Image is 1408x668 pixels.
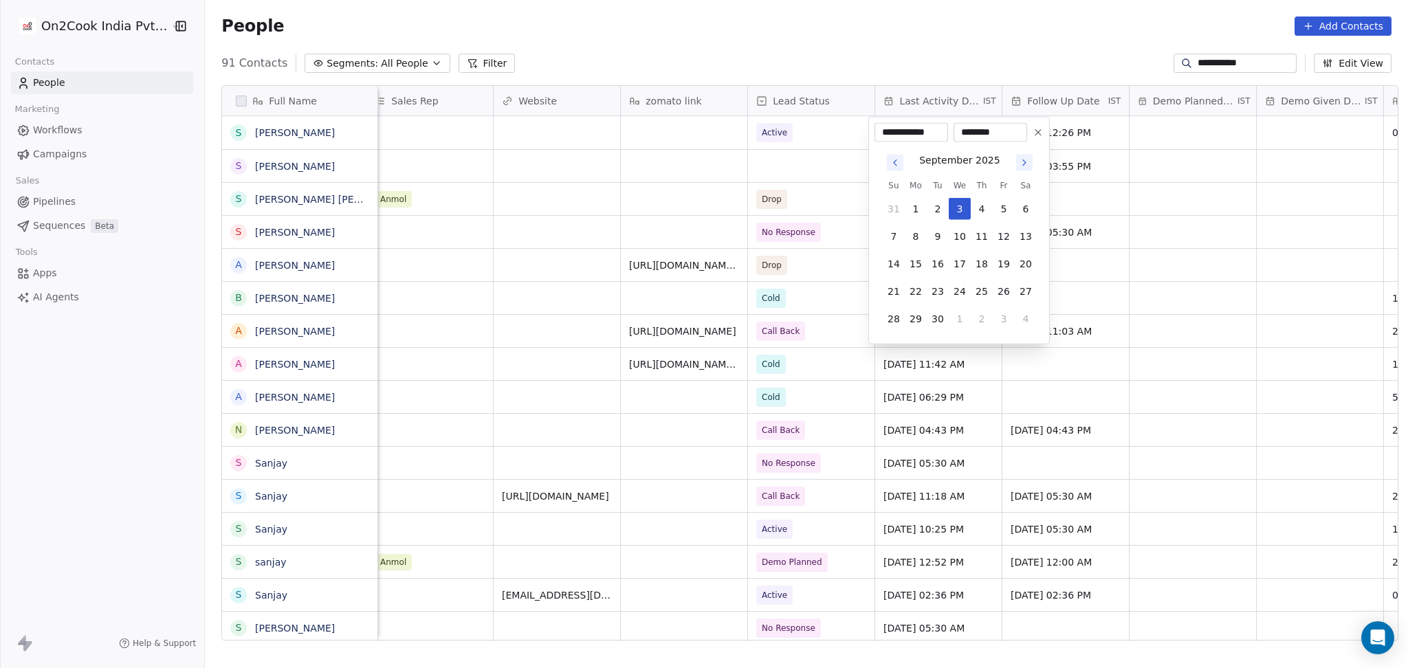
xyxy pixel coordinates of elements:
[993,179,1015,192] th: Friday
[1015,153,1034,172] button: Go to next month
[949,280,971,302] button: 24
[883,179,905,192] th: Sunday
[949,179,971,192] th: Wednesday
[1015,179,1037,192] th: Saturday
[949,308,971,330] button: 1
[1015,308,1037,330] button: 4
[1015,198,1037,220] button: 6
[1015,225,1037,247] button: 13
[971,198,993,220] button: 4
[971,179,993,192] th: Thursday
[927,225,949,247] button: 9
[993,308,1015,330] button: 3
[993,253,1015,275] button: 19
[949,225,971,247] button: 10
[885,153,905,172] button: Go to previous month
[949,198,971,220] button: 3
[927,308,949,330] button: 30
[971,225,993,247] button: 11
[883,308,905,330] button: 28
[905,253,927,275] button: 15
[993,225,1015,247] button: 12
[927,280,949,302] button: 23
[883,225,905,247] button: 7
[927,179,949,192] th: Tuesday
[949,253,971,275] button: 17
[971,308,993,330] button: 2
[905,179,927,192] th: Monday
[905,280,927,302] button: 22
[919,153,1000,168] div: September 2025
[971,280,993,302] button: 25
[905,308,927,330] button: 29
[927,253,949,275] button: 16
[883,253,905,275] button: 14
[905,225,927,247] button: 8
[905,198,927,220] button: 1
[993,198,1015,220] button: 5
[971,253,993,275] button: 18
[883,198,905,220] button: 31
[993,280,1015,302] button: 26
[883,280,905,302] button: 21
[1015,253,1037,275] button: 20
[1015,280,1037,302] button: 27
[927,198,949,220] button: 2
